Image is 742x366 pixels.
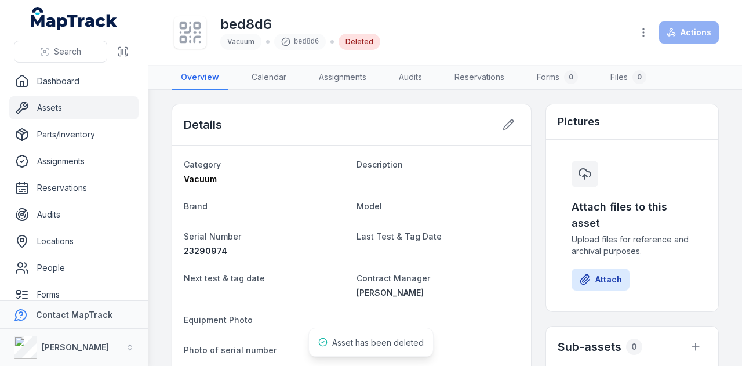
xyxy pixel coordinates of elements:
span: Category [184,160,221,169]
div: 0 [626,339,642,355]
span: Search [54,46,81,57]
h2: Details [184,117,222,133]
h1: bed8d6 [220,15,380,34]
span: 23290974 [184,246,227,256]
span: Asset has been deleted [332,338,424,347]
span: Equipment Photo [184,315,253,325]
a: Forms0 [528,66,587,90]
span: Vacuum [184,174,217,184]
span: Model [357,201,382,211]
strong: [PERSON_NAME] [42,342,109,352]
a: Assets [9,96,139,119]
a: Parts/Inventory [9,123,139,146]
span: Description [357,160,403,169]
a: Dashboard [9,70,139,93]
a: Forms [9,283,139,306]
strong: Contact MapTrack [36,310,112,320]
span: Last Test & Tag Date [357,231,442,241]
h3: Attach files to this asset [572,199,693,231]
span: Serial Number [184,231,241,241]
div: 0 [632,70,646,84]
a: Audits [9,203,139,226]
a: Locations [9,230,139,253]
h2: Sub-assets [558,339,621,355]
button: Search [14,41,107,63]
div: 0 [564,70,578,84]
a: Audits [390,66,431,90]
a: Reservations [9,176,139,200]
span: Vacuum [227,37,254,46]
span: Upload files for reference and archival purposes. [572,234,693,257]
h3: Pictures [558,114,600,130]
span: Contract Manager [357,273,430,283]
a: Assignments [310,66,376,90]
a: Calendar [242,66,296,90]
a: People [9,256,139,280]
button: Attach [572,269,630,291]
div: bed8d6 [274,34,326,50]
span: Photo of serial number [184,345,277,355]
div: Deleted [339,34,380,50]
a: [PERSON_NAME] [357,287,520,299]
a: Reservations [445,66,514,90]
a: Overview [172,66,228,90]
a: Files0 [601,66,656,90]
span: Brand [184,201,208,211]
a: Assignments [9,150,139,173]
a: MapTrack [31,7,118,30]
span: Next test & tag date [184,273,265,283]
